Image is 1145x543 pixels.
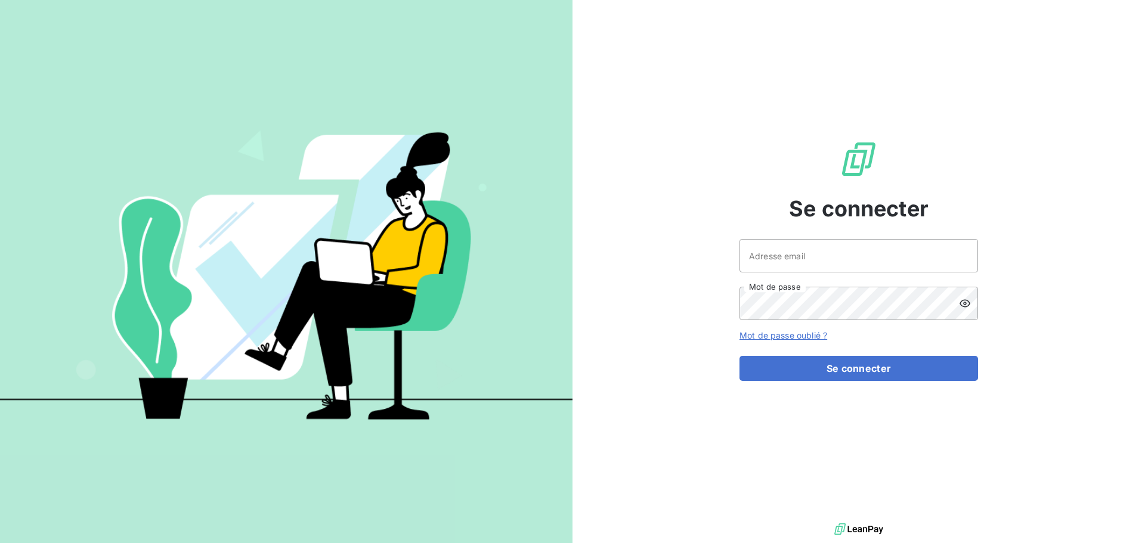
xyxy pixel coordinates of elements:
img: Logo LeanPay [840,140,878,178]
input: placeholder [739,239,978,272]
span: Se connecter [789,193,929,225]
a: Mot de passe oublié ? [739,330,827,340]
img: logo [834,520,883,538]
button: Se connecter [739,356,978,381]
